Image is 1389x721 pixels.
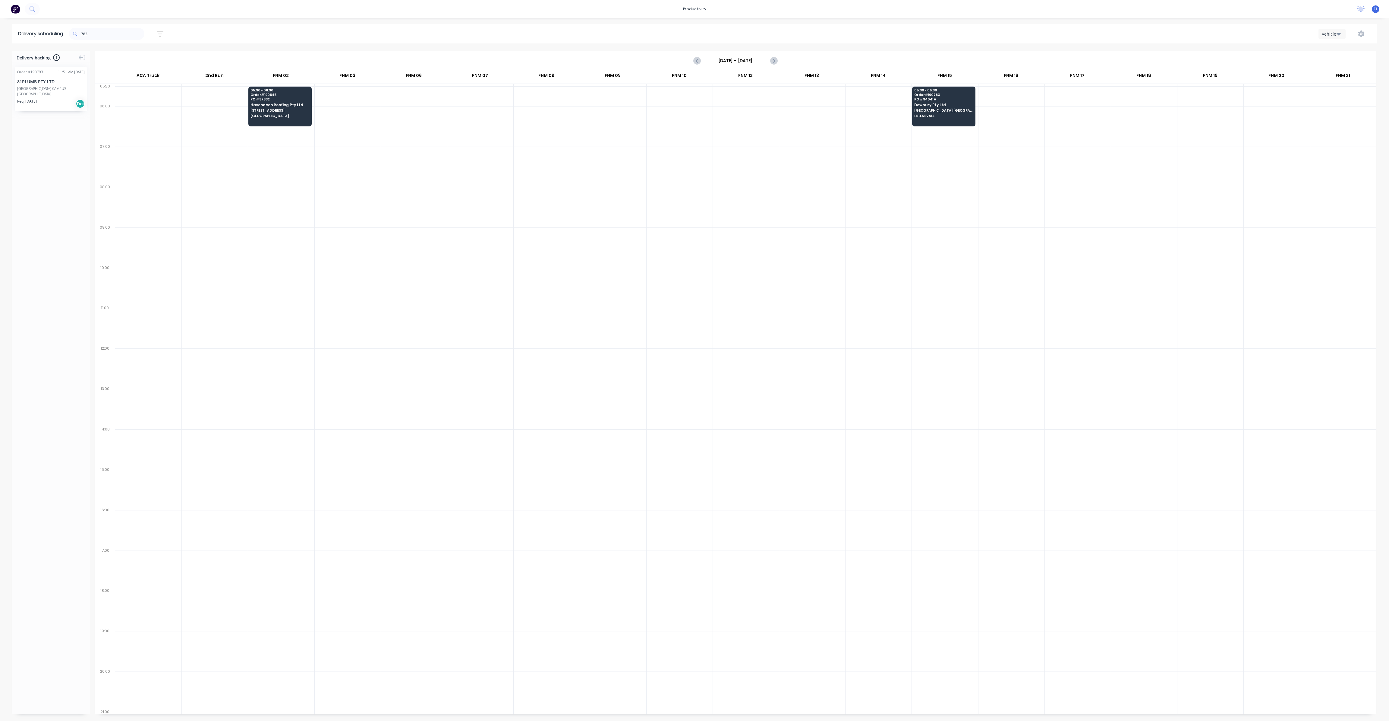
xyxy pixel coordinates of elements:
div: FNM 19 [1177,70,1243,84]
div: Vehicle [1322,31,1339,37]
div: FNM 02 [248,70,314,84]
div: 14:00 [95,426,115,466]
span: [STREET_ADDRESS] [250,109,309,112]
div: productivity [680,5,709,14]
div: FNM 21 [1310,70,1376,84]
div: 05:30 [95,83,115,103]
div: 18:00 [95,587,115,627]
div: 16:00 [95,507,115,547]
span: PO # 94041 A [914,97,973,101]
div: 13:00 [95,385,115,426]
span: PO # 37832 [250,97,309,101]
div: 06:00 [95,103,115,143]
div: FNM 14 [845,70,911,84]
div: FNM 03 [314,70,380,84]
div: 2nd Run [181,70,247,84]
input: Search for orders [81,28,144,40]
button: Vehicle [1318,29,1346,39]
div: 07:00 [95,143,115,183]
img: Factory [11,5,20,14]
div: Order # 190793 [17,69,43,75]
span: Delivery backlog [17,55,51,61]
div: 12:00 [95,345,115,385]
div: FNM 18 [1111,70,1177,84]
div: FNM 16 [978,70,1044,84]
div: 11:00 [95,304,115,345]
div: 21:00 [95,708,115,716]
div: FNM 17 [1044,70,1110,84]
div: FNM 20 [1243,70,1309,84]
div: 09:00 [95,224,115,264]
div: ACA Truck [115,70,181,84]
div: 81PLUMB PTY LTD [17,78,85,85]
div: Del [76,99,85,108]
span: Order # 190783 [914,93,973,97]
div: [GEOGRAPHIC_DATA] [17,91,85,97]
span: [GEOGRAPHIC_DATA] [GEOGRAPHIC_DATA] [914,109,973,112]
div: FNM 08 [513,70,579,84]
div: FNM 10 [646,70,712,84]
div: 17:00 [95,547,115,587]
div: FNM 15 [912,70,978,84]
span: Havendeen Roofing Pty Ltd [250,103,309,107]
div: 10:00 [95,264,115,305]
div: FNM 12 [713,70,779,84]
span: F1 [1374,6,1378,12]
div: 11:51 AM [DATE] [58,69,85,75]
div: 15:00 [95,466,115,507]
div: FNM 09 [580,70,646,84]
div: [GEOGRAPHIC_DATA] CAMPUS [17,86,66,91]
div: 20:00 [95,668,115,708]
div: FNM 06 [381,70,447,84]
span: Order # 190845 [250,93,309,97]
span: 05:30 - 06:30 [250,88,309,92]
span: Req. [DATE] [17,99,37,104]
div: Delivery scheduling [12,24,69,43]
div: FNM 07 [447,70,513,84]
span: 1 [53,54,60,61]
span: 05:30 - 06:30 [914,88,973,92]
div: FNM 13 [779,70,845,84]
span: Dowbury Pty Ltd [914,103,973,107]
span: [GEOGRAPHIC_DATA] [250,114,309,118]
div: 08:00 [95,183,115,224]
div: 19:00 [95,627,115,668]
span: HELENSVALE [914,114,973,118]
